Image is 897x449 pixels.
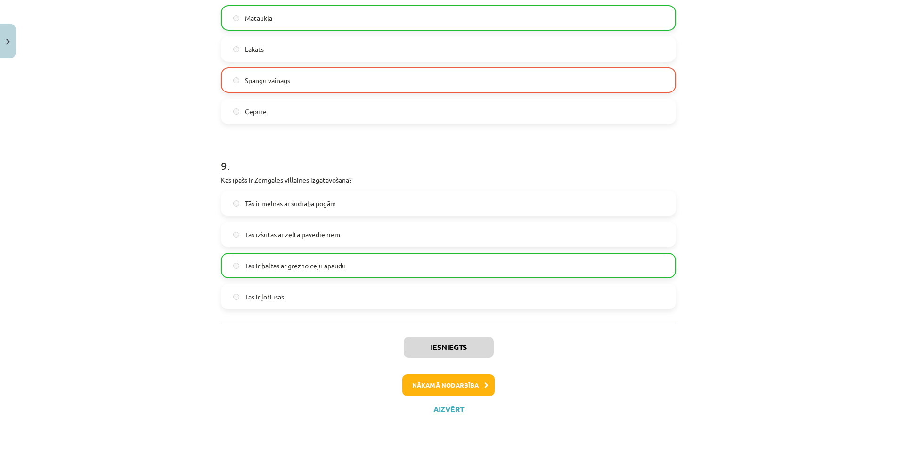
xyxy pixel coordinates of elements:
[245,261,346,271] span: Tās ir baltas ar grezno ceļu apaudu
[245,13,272,23] span: Mataukla
[233,108,239,115] input: Cepure
[431,405,466,414] button: Aizvērt
[233,15,239,21] input: Mataukla
[221,143,676,172] h1: 9 .
[233,200,239,207] input: Tās ir melnas ar sudraba pogām
[245,107,267,116] span: Cepure
[233,46,239,52] input: Lakats
[221,175,676,185] p: Kas īpašs ir Zemgales villaines izgatavošanā?
[245,230,340,240] span: Tās izšūtas ar zelta pavedieniem
[402,374,495,396] button: Nākamā nodarbība
[233,263,239,269] input: Tās ir baltas ar grezno ceļu apaudu
[233,77,239,83] input: Spangu vainags
[245,199,336,208] span: Tās ir melnas ar sudraba pogām
[233,232,239,238] input: Tās izšūtas ar zelta pavedieniem
[245,44,264,54] span: Lakats
[245,75,290,85] span: Spangu vainags
[6,39,10,45] img: icon-close-lesson-0947bae3869378f0d4975bcd49f059093ad1ed9edebbc8119c70593378902aed.svg
[233,294,239,300] input: Tās ir ļoti īsas
[404,337,494,358] button: Iesniegts
[245,292,284,302] span: Tās ir ļoti īsas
